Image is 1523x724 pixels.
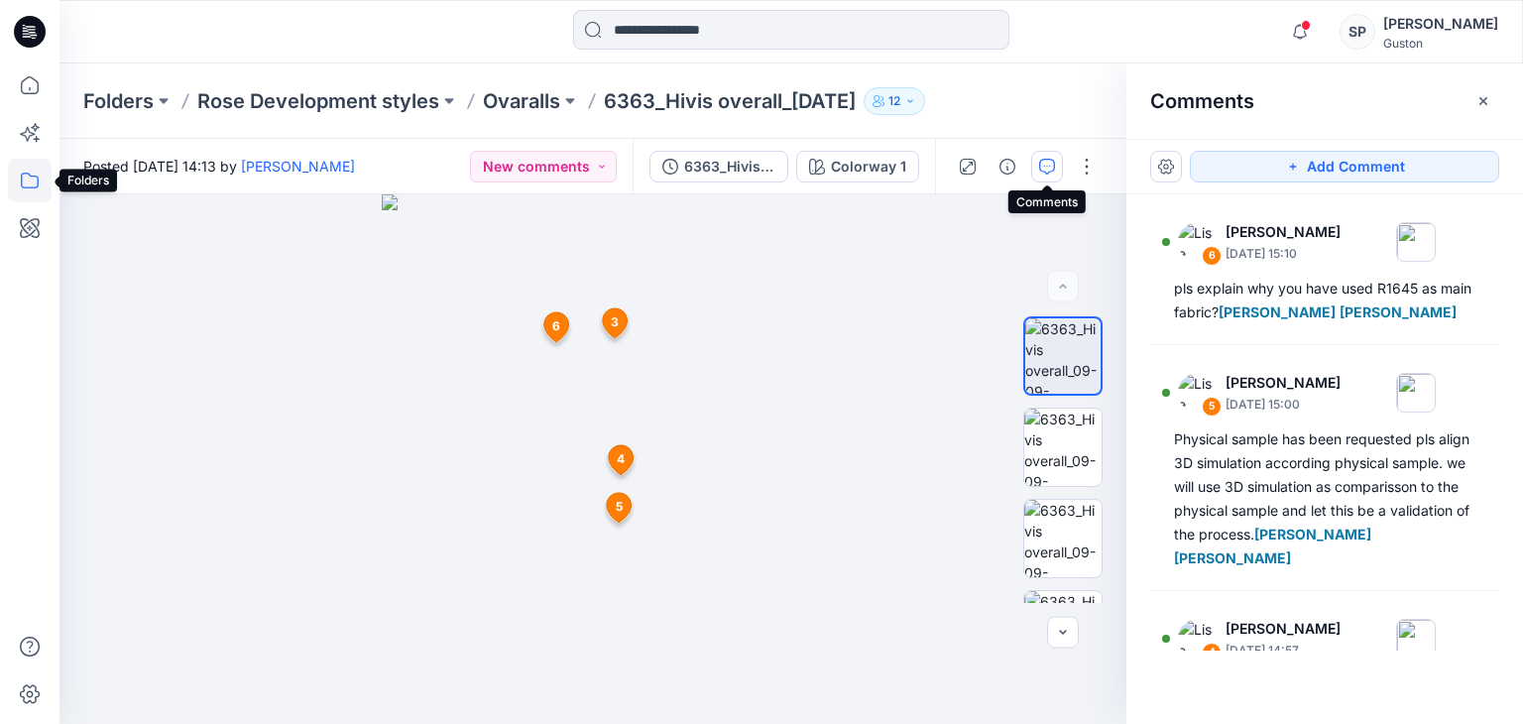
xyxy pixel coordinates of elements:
a: Folders [83,87,154,115]
img: 6363_Hivis overall_09-09-2025_Colorway 1_Front [1025,318,1101,394]
p: [DATE] 14:57 [1226,641,1341,661]
a: Rose Development styles [197,87,439,115]
img: Lise Blomqvist [1178,222,1218,262]
div: pls explain why you have used R1645 as main fabric? [1174,277,1475,324]
div: SP [1340,14,1375,50]
p: 6363_Hivis overall_[DATE] [604,87,856,115]
p: [PERSON_NAME] [1226,371,1341,395]
a: [PERSON_NAME] [241,158,355,175]
img: Lise Blomqvist [1178,619,1218,659]
div: 6 [1202,246,1222,266]
div: Colorway 1 [831,156,906,178]
img: 6363_Hivis overall_09-09-2025_Colorway 1_Left [1024,500,1102,577]
img: 6363_Hivis overall_09-09-2025_Colorway 1_Right [1024,591,1102,668]
p: [PERSON_NAME] [1226,617,1341,641]
p: 12 [888,90,900,112]
span: [PERSON_NAME] [1340,303,1457,320]
p: [DATE] 15:10 [1226,244,1341,264]
div: 6363_Hivis overall_[DATE] [684,156,775,178]
div: Physical sample has been requested pls align 3D simulation according physical sample. we will use... [1174,427,1475,570]
h2: Comments [1150,89,1254,113]
span: [PERSON_NAME] [1254,526,1371,543]
div: 5 [1202,397,1222,417]
button: Details [992,151,1023,182]
p: [PERSON_NAME] [1226,220,1341,244]
button: Colorway 1 [796,151,919,182]
span: Posted [DATE] 14:13 by [83,156,355,177]
button: Add Comment [1190,151,1499,182]
span: [PERSON_NAME] [1174,549,1291,566]
a: Ovaralls [483,87,560,115]
img: 6363_Hivis overall_09-09-2025_Colorway 1_Back [1024,409,1102,486]
div: Guston [1383,36,1498,51]
div: 4 [1202,643,1222,663]
span: [PERSON_NAME] [1219,303,1336,320]
button: 6363_Hivis overall_[DATE] [649,151,788,182]
button: 12 [864,87,925,115]
p: [DATE] 15:00 [1226,395,1341,415]
img: eyJhbGciOiJIUzI1NiIsImtpZCI6IjAiLCJzbHQiOiJzZXMiLCJ0eXAiOiJKV1QifQ.eyJkYXRhIjp7InR5cGUiOiJzdG9yYW... [382,194,805,724]
div: [PERSON_NAME] [1383,12,1498,36]
img: Lise Blomqvist [1178,373,1218,413]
